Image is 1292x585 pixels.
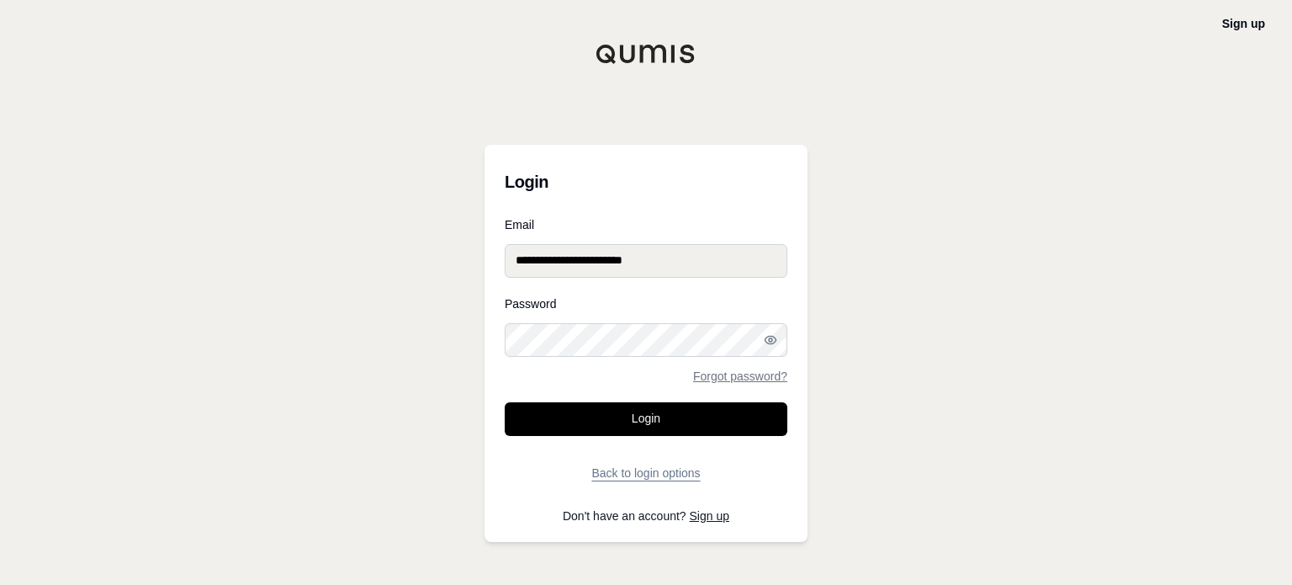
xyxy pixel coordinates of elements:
img: Qumis [596,44,696,64]
a: Forgot password? [693,370,787,382]
label: Password [505,298,787,310]
button: Login [505,402,787,436]
button: Back to login options [505,456,787,490]
a: Sign up [690,509,729,523]
h3: Login [505,165,787,199]
a: Sign up [1222,17,1265,30]
label: Email [505,219,787,231]
p: Don't have an account? [505,510,787,522]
